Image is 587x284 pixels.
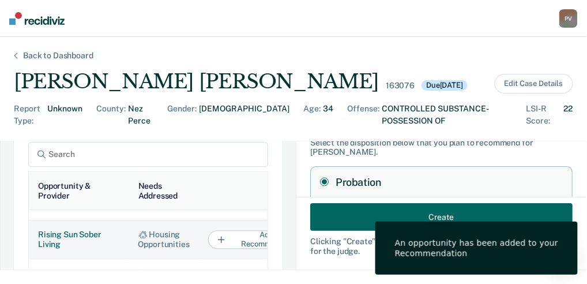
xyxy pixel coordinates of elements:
div: 34 [323,103,333,127]
div: Unknown [47,103,82,127]
button: Add to Recommendation [208,230,323,249]
div: 163076 [386,81,415,91]
div: P V [559,9,578,28]
button: Edit Case Details [495,74,573,94]
div: Clicking " Create " will generate a downloadable report for the judge. [310,236,573,256]
div: [PERSON_NAME] [PERSON_NAME] [14,70,379,94]
div: 22 [564,103,573,127]
input: Search [28,142,268,167]
button: PV [559,9,578,28]
div: Housing Opportunities [138,230,190,249]
div: Nez Perce [128,103,153,127]
div: Gender : [167,103,197,127]
div: Due [DATE] [422,80,468,91]
div: Age : [303,103,321,127]
div: Offense : [347,103,379,127]
div: Select the disposition below that you plan to recommend for [PERSON_NAME] . [310,138,573,158]
div: Back to Dashboard [9,51,107,61]
div: Opportunity & Provider [38,181,120,201]
img: Recidiviz [9,12,65,25]
div: Needs Addressed [138,181,190,201]
button: Create [310,203,573,230]
div: [DEMOGRAPHIC_DATA] [199,103,289,127]
div: Report Type : [14,103,45,127]
div: LSI-R Score : [526,103,562,127]
div: Rising Sun Sober Living [38,230,120,249]
div: CONTROLLED SUBSTANCE-POSSESSION OF [382,103,513,127]
label: Probation [336,176,563,189]
div: An opportunity has been added to your Recommendation [395,238,558,259]
div: County : [96,103,126,127]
